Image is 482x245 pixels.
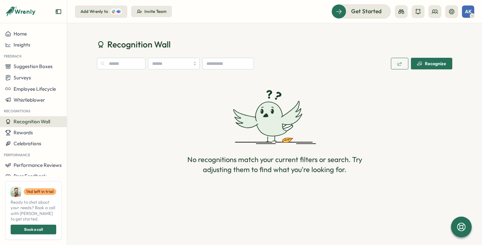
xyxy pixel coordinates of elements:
[14,118,50,125] span: Recognition Wall
[14,173,47,179] span: Peer Feedback
[11,199,56,222] span: Ready to chat about your needs? Book a call with [PERSON_NAME] to get started.
[14,97,45,103] span: Whistleblower
[14,31,27,37] span: Home
[24,188,56,195] a: 14d left in trial
[75,5,127,18] button: Add Wrenly to
[14,42,30,48] span: Insights
[131,6,172,17] button: Invite Team
[14,140,41,147] span: Celebrations
[182,155,368,175] div: No recognitions match your current filters or search. Try adjusting them to find what you're look...
[465,9,472,14] span: AK
[14,129,33,136] span: Rewards
[14,162,62,168] span: Performance Reviews
[14,86,56,92] span: Employee Lifecycle
[144,9,166,15] div: Invite Team
[351,7,382,15] span: Get Started
[14,75,31,81] span: Surveys
[107,39,171,50] span: Recognition Wall
[417,61,446,66] div: Recognize
[11,225,56,234] button: Book a call
[462,5,474,18] button: AK
[80,9,108,15] div: Add Wrenly to
[331,4,391,18] button: Get Started
[11,187,21,197] img: Ali Khan
[411,58,452,69] button: Recognize
[24,225,43,234] span: Book a call
[55,8,62,15] button: Expand sidebar
[14,63,53,69] span: Suggestion Boxes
